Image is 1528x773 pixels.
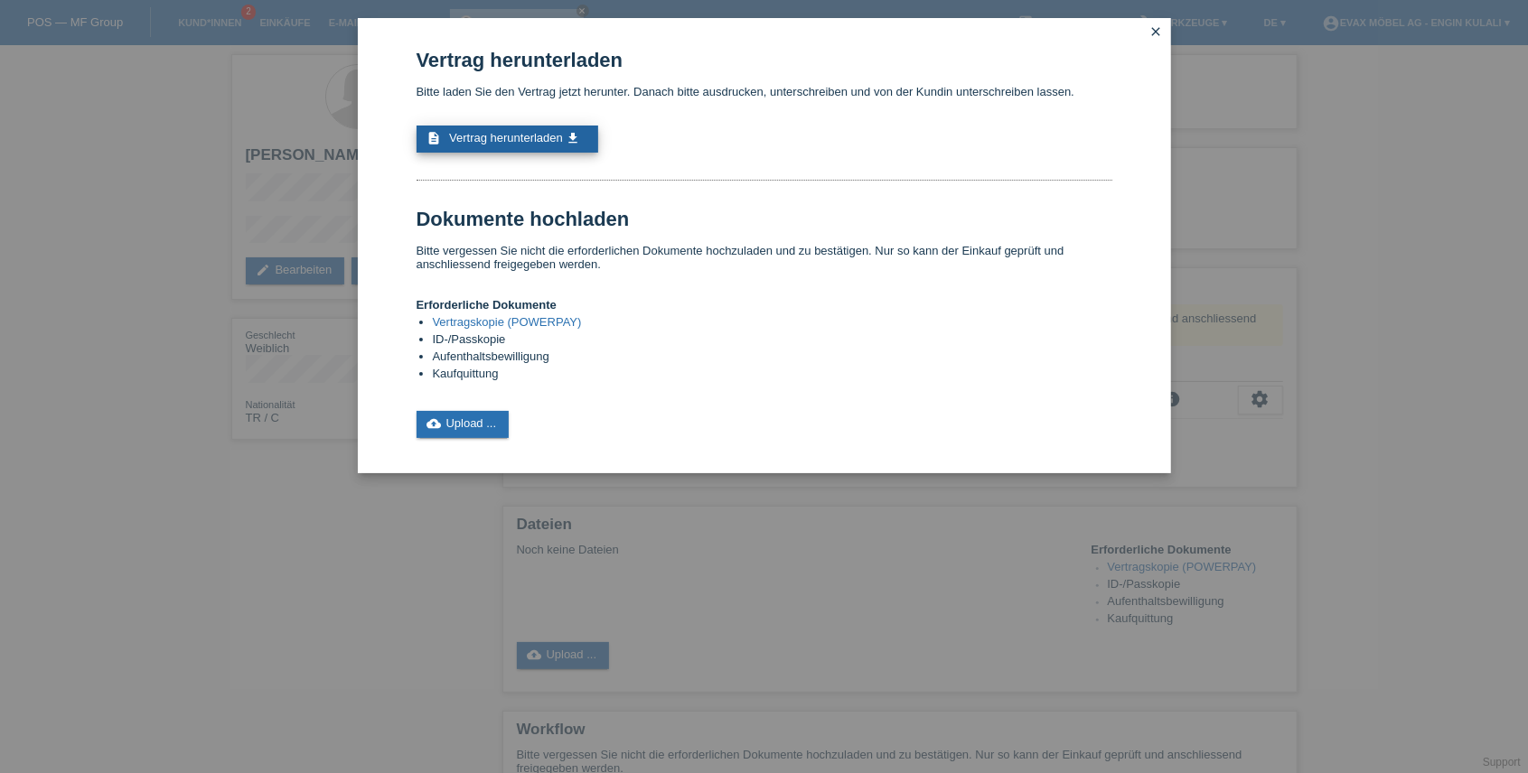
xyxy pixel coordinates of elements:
[417,298,1112,312] h4: Erforderliche Dokumente
[433,315,582,329] a: Vertragskopie (POWERPAY)
[1145,23,1168,43] a: close
[417,411,510,438] a: cloud_uploadUpload ...
[433,349,1112,367] li: Aufenthaltsbewilligung
[417,126,598,153] a: description Vertrag herunterladen get_app
[567,131,581,145] i: get_app
[417,49,1112,71] h1: Vertrag herunterladen
[417,208,1112,230] h1: Dokumente hochladen
[427,131,442,145] i: description
[433,332,1112,349] li: ID-/Passkopie
[433,367,1112,384] li: Kaufquittung
[449,131,563,144] span: Vertrag herunterladen
[417,244,1112,271] p: Bitte vergessen Sie nicht die erforderlichen Dokumente hochzuladen und zu bestätigen. Nur so kann...
[427,416,442,431] i: cloud_upload
[417,85,1112,98] p: Bitte laden Sie den Vertrag jetzt herunter. Danach bitte ausdrucken, unterschreiben und von der K...
[1149,24,1164,39] i: close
